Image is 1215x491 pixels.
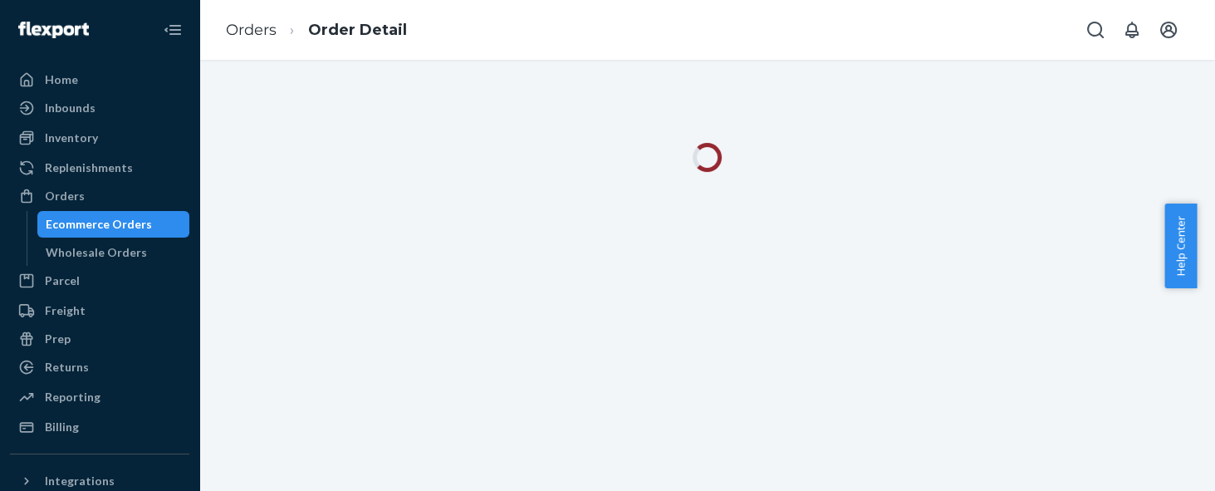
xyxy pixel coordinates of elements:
[45,273,80,289] div: Parcel
[10,66,189,93] a: Home
[10,414,189,440] a: Billing
[10,125,189,151] a: Inventory
[1164,204,1197,288] button: Help Center
[10,384,189,410] a: Reporting
[308,21,407,39] a: Order Detail
[10,326,189,352] a: Prep
[37,211,190,238] a: Ecommerce Orders
[213,6,420,55] ol: breadcrumbs
[10,155,189,181] a: Replenishments
[10,268,189,294] a: Parcel
[156,13,189,47] button: Close Navigation
[46,216,152,233] div: Ecommerce Orders
[45,160,133,176] div: Replenishments
[45,419,79,435] div: Billing
[45,188,85,204] div: Orders
[10,183,189,209] a: Orders
[45,359,89,376] div: Returns
[18,22,89,38] img: Flexport logo
[45,389,100,405] div: Reporting
[10,354,189,381] a: Returns
[45,302,86,319] div: Freight
[1115,13,1149,47] button: Open notifications
[10,297,189,324] a: Freight
[10,95,189,121] a: Inbounds
[37,239,190,266] a: Wholesale Orders
[45,100,96,116] div: Inbounds
[1079,13,1112,47] button: Open Search Box
[226,21,277,39] a: Orders
[46,244,147,261] div: Wholesale Orders
[45,331,71,347] div: Prep
[45,473,115,489] div: Integrations
[1152,13,1185,47] button: Open account menu
[45,71,78,88] div: Home
[45,130,98,146] div: Inventory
